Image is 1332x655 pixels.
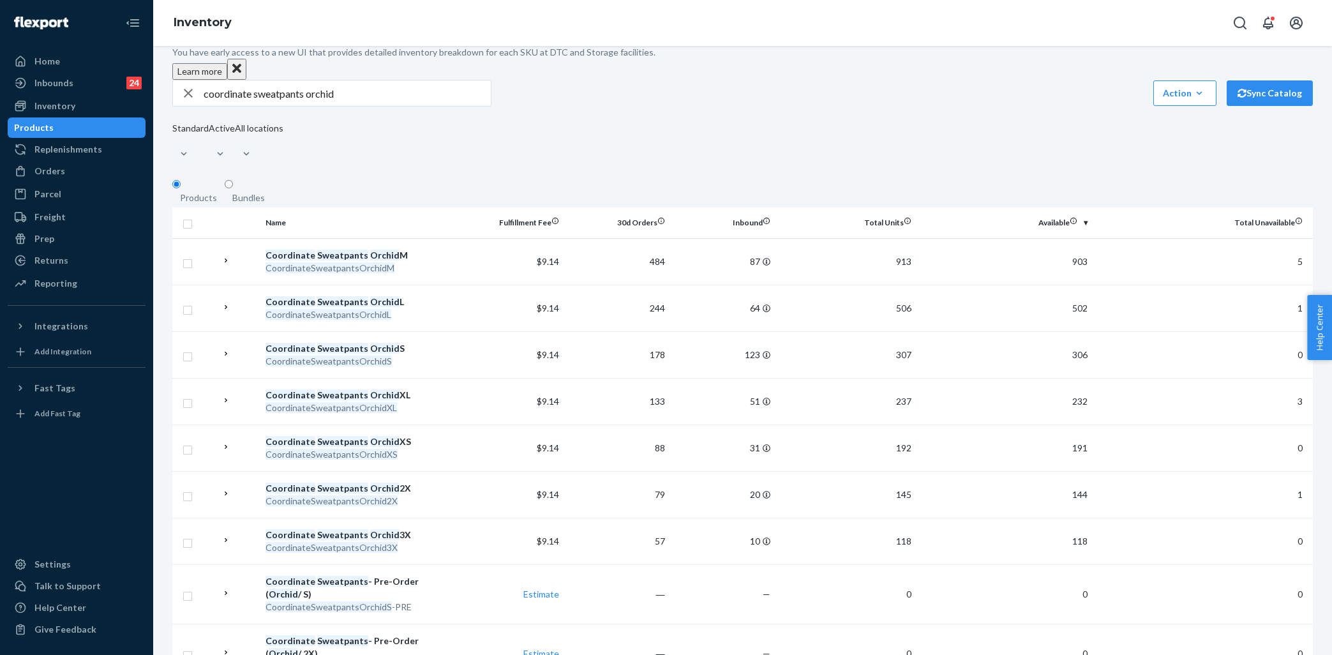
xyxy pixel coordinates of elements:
em: Sweatpants [317,296,368,307]
span: $9.14 [537,303,559,313]
span: 307 [896,349,911,360]
em: Sweatpants [317,483,368,493]
div: Products [14,121,54,134]
span: 0 [1298,536,1303,546]
em: Orchid [370,250,400,260]
em: Coordinate [266,343,315,354]
span: 1 [1298,489,1303,500]
div: Talk to Support [34,580,101,592]
em: Coordinate [266,529,315,540]
span: 913 [896,256,911,267]
em: Orchid [370,296,400,307]
a: Inbounds24 [8,73,146,93]
td: 123 [670,331,776,378]
div: - Pre-Order ( / S) [266,575,453,601]
div: Inbounds [34,77,73,89]
a: Parcel [8,184,146,204]
em: Coordinate [266,250,315,260]
div: XS [266,435,453,448]
input: Standard [172,135,174,147]
span: $9.14 [537,442,559,453]
em: Orchid [370,436,400,447]
em: Orchid [269,589,298,599]
div: XL [266,389,453,402]
td: 244 [564,285,670,331]
th: Available [917,207,1093,238]
div: 24 [126,77,142,89]
em: CoordinateSweatpantsOrchidM [266,262,394,273]
a: Add Fast Tag [8,403,146,424]
div: Integrations [34,320,88,333]
em: Orchid [370,529,400,540]
a: Settings [8,554,146,575]
a: Help Center [8,598,146,618]
em: Sweatpants [317,576,368,587]
td: 10 [670,518,776,564]
td: 484 [564,238,670,285]
div: Prep [34,232,54,245]
div: Home [34,55,60,68]
input: Active [209,135,210,147]
div: Help Center [34,601,86,614]
div: Returns [34,254,68,267]
span: 232 [1072,396,1088,407]
th: Name [260,207,458,238]
td: ― [564,564,670,624]
span: $9.14 [537,396,559,407]
button: Learn more [172,63,227,80]
input: Bundles [225,180,233,188]
input: All locations [235,135,236,147]
em: Orchid [370,389,400,400]
a: Freight [8,207,146,227]
div: All locations [235,122,283,135]
em: CoordinateSweatpantsOrchidXS [266,449,398,460]
span: $9.14 [537,256,559,267]
em: CoordinateSweatpantsOrchidS [266,601,392,612]
td: 51 [670,378,776,425]
em: Orchid [370,343,400,354]
span: 502 [1072,303,1088,313]
th: Inbound [670,207,776,238]
button: Give Feedback [8,619,146,640]
button: Sync Catalog [1227,80,1313,106]
a: Talk to Support [8,576,146,596]
th: 30d Orders [564,207,670,238]
td: 31 [670,425,776,471]
div: Action [1163,87,1207,100]
div: S [266,342,453,355]
td: 20 [670,471,776,518]
td: 87 [670,238,776,285]
button: Open notifications [1255,10,1281,36]
a: Estimate [523,589,559,599]
div: 2X [266,482,453,495]
a: Orders [8,161,146,181]
em: Orchid [370,483,400,493]
span: 192 [896,442,911,453]
span: 903 [1072,256,1088,267]
em: Sweatpants [317,635,368,646]
em: Sweatpants [317,436,368,447]
button: Open Search Box [1227,10,1253,36]
div: Products [180,192,217,204]
em: Coordinate [266,635,315,646]
td: 79 [564,471,670,518]
span: 144 [1072,489,1088,500]
span: 3 [1298,396,1303,407]
span: 1 [1298,303,1303,313]
th: Total Units [775,207,917,238]
ol: breadcrumbs [163,4,242,41]
button: Fast Tags [8,378,146,398]
a: Inventory [8,96,146,116]
a: Home [8,51,146,72]
a: Products [8,117,146,138]
a: Inventory [174,15,232,29]
button: Close Navigation [120,10,146,36]
span: $9.14 [537,489,559,500]
span: $9.14 [537,349,559,360]
em: Coordinate [266,576,315,587]
div: Give Feedback [34,623,96,636]
a: Replenishments [8,139,146,160]
span: 237 [896,396,911,407]
div: M [266,249,453,262]
em: Coordinate [266,389,315,400]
